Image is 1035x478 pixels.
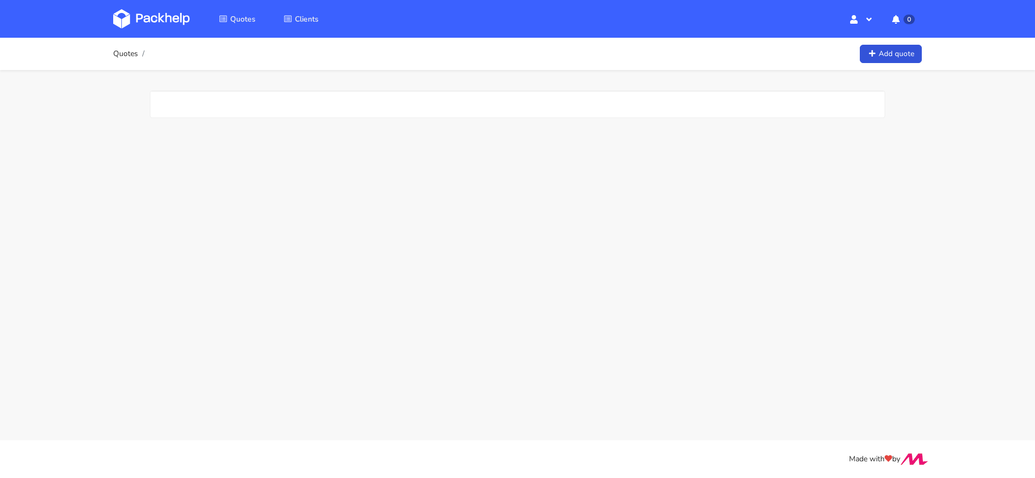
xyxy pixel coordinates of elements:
[113,43,148,65] nav: breadcrumb
[900,453,928,465] img: Move Closer
[271,9,332,29] a: Clients
[295,14,319,24] span: Clients
[113,50,138,58] a: Quotes
[99,453,936,466] div: Made with by
[860,45,922,64] a: Add quote
[206,9,268,29] a: Quotes
[113,9,190,29] img: Dashboard
[884,9,922,29] button: 0
[230,14,256,24] span: Quotes
[903,15,915,24] span: 0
